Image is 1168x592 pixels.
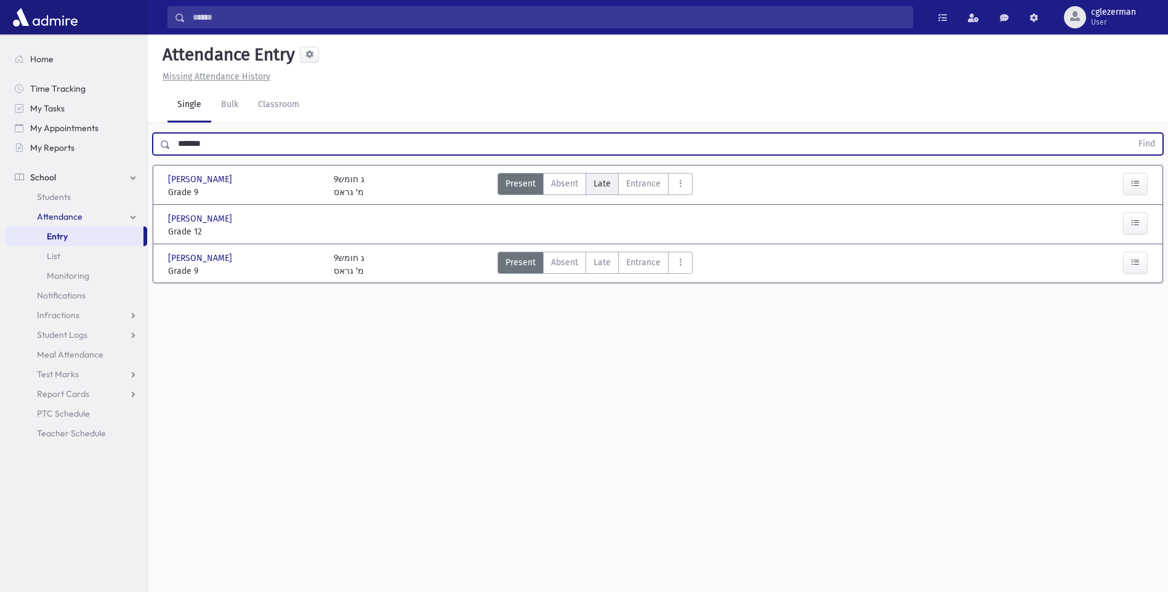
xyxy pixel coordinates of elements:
[37,290,86,301] span: Notifications
[505,256,536,269] span: Present
[37,349,103,360] span: Meal Attendance
[158,44,295,65] h5: Attendance Entry
[5,286,147,305] a: Notifications
[5,187,147,207] a: Students
[497,252,693,278] div: AttTypes
[47,250,60,262] span: List
[5,345,147,364] a: Meal Attendance
[211,88,248,122] a: Bulk
[168,186,321,199] span: Grade 9
[5,384,147,404] a: Report Cards
[1091,17,1136,27] span: User
[5,404,147,423] a: PTC Schedule
[167,88,211,122] a: Single
[30,142,75,153] span: My Reports
[37,329,87,340] span: Student Logs
[5,266,147,286] a: Monitoring
[30,103,65,114] span: My Tasks
[37,388,89,399] span: Report Cards
[37,211,83,222] span: Attendance
[168,212,235,225] span: [PERSON_NAME]
[594,177,611,190] span: Late
[37,310,79,321] span: Infractions
[5,167,147,187] a: School
[5,49,147,69] a: Home
[1091,7,1136,17] span: cglezerman
[497,173,693,199] div: AttTypes
[37,191,71,202] span: Students
[30,54,54,65] span: Home
[626,177,661,190] span: Entrance
[5,364,147,384] a: Test Marks
[37,369,79,380] span: Test Marks
[5,325,147,345] a: Student Logs
[168,173,235,186] span: [PERSON_NAME]
[1131,134,1162,154] button: Find
[5,138,147,158] a: My Reports
[5,98,147,118] a: My Tasks
[505,177,536,190] span: Present
[47,231,68,242] span: Entry
[5,246,147,266] a: List
[626,256,661,269] span: Entrance
[47,270,89,281] span: Monitoring
[551,256,578,269] span: Absent
[168,225,321,238] span: Grade 12
[185,6,912,28] input: Search
[168,265,321,278] span: Grade 9
[5,305,147,325] a: Infractions
[158,71,270,82] a: Missing Attendance History
[5,118,147,138] a: My Appointments
[248,88,309,122] a: Classroom
[30,172,56,183] span: School
[163,71,270,82] u: Missing Attendance History
[5,423,147,443] a: Teacher Schedule
[594,256,611,269] span: Late
[551,177,578,190] span: Absent
[10,5,81,30] img: AdmirePro
[37,428,106,439] span: Teacher Schedule
[334,252,364,278] div: 9ג חומש מ' גראס
[334,173,364,199] div: 9ג חומש מ' גראס
[5,79,147,98] a: Time Tracking
[30,83,86,94] span: Time Tracking
[168,252,235,265] span: [PERSON_NAME]
[5,207,147,226] a: Attendance
[30,122,99,134] span: My Appointments
[5,226,143,246] a: Entry
[37,408,90,419] span: PTC Schedule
